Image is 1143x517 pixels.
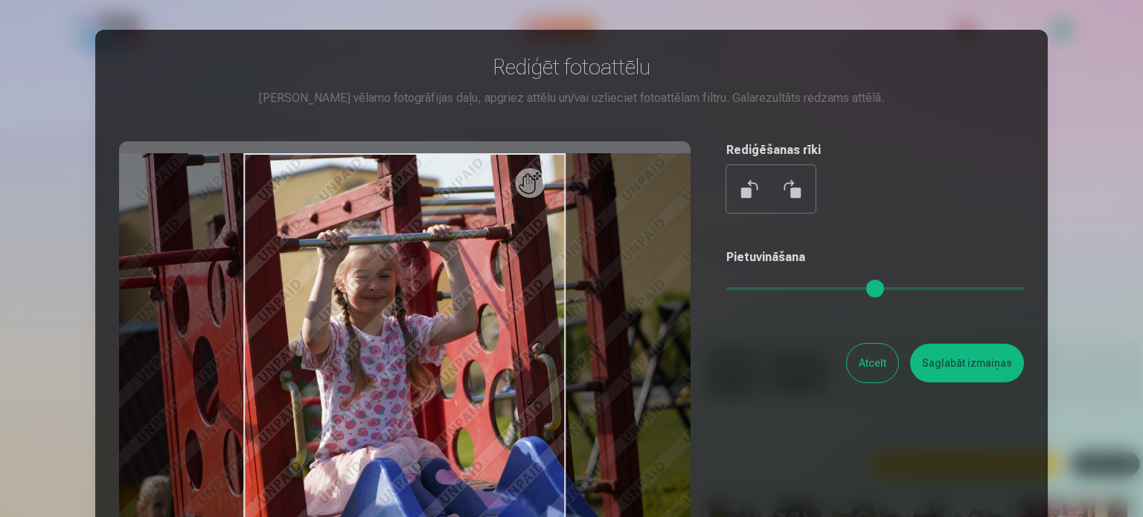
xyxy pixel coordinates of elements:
h3: Rediģēt fotoattēlu [119,54,1024,80]
h5: Pietuvināšana [726,248,1024,266]
button: Saglabāt izmaiņas [910,344,1024,382]
div: [PERSON_NAME] vēlamo fotogrāfijas daļu, apgriez attēlu un/vai uzlieciet fotoattēlam filtru. Galar... [119,89,1024,107]
h5: Rediģēšanas rīki [726,141,1024,159]
button: Atcelt [847,344,898,382]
